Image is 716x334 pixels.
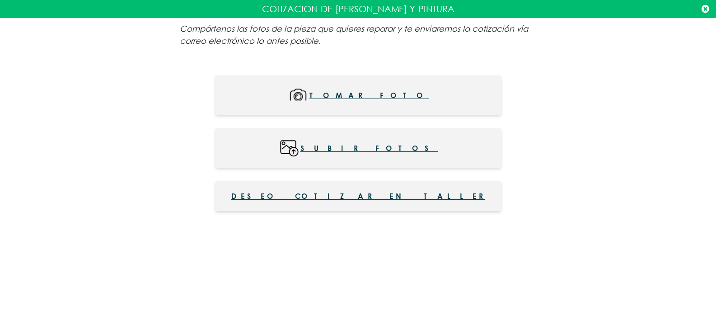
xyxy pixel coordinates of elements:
p: Compártenos las fotos de la pieza que quieres reparar y te enviaremos la cotización vía correo el... [180,23,537,47]
span: Subir fotos [300,138,438,158]
button: Tomar foto [215,75,501,115]
button: Deseo cotizar en taller [215,181,501,211]
button: Subir fotos [215,128,501,168]
p: COTIZACION DE [PERSON_NAME] Y PINTURA [7,2,709,16]
span: Deseo cotizar en taller [231,191,485,202]
img: mMoqUg+Y6aUS6LnDlxD7Bo0MZxWs6HFM5cnHM4Qtg4Rn [287,85,309,105]
img: wWc3mI9nliSrAAAAABJRU5ErkJggg== [278,138,300,158]
span: Tomar foto [309,85,429,105]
